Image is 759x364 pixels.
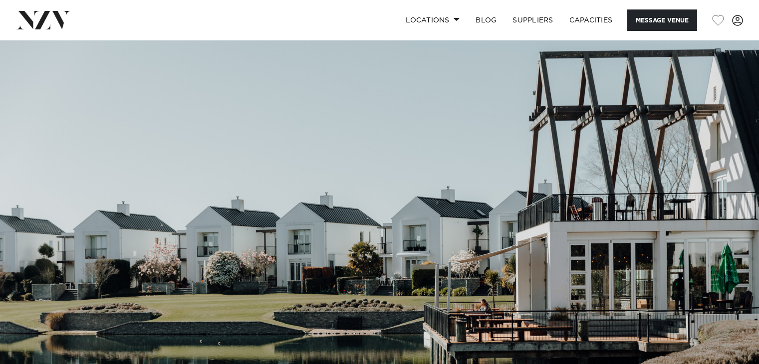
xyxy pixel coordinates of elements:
[627,9,697,31] button: Message Venue
[398,9,468,31] a: Locations
[505,9,561,31] a: SUPPLIERS
[561,9,621,31] a: Capacities
[468,9,505,31] a: BLOG
[16,11,70,29] img: nzv-logo.png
